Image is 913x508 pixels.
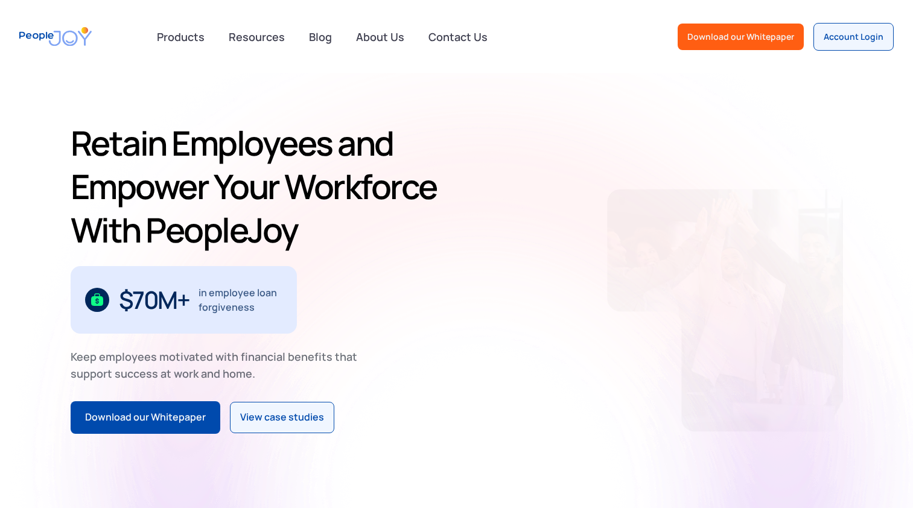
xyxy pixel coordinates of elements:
[824,31,883,43] div: Account Login
[71,121,452,252] h1: Retain Employees and Empower Your Workforce With PeopleJoy
[421,24,495,50] a: Contact Us
[71,266,297,334] div: 1 / 3
[221,24,292,50] a: Resources
[678,24,804,50] a: Download our Whitepaper
[240,410,324,425] div: View case studies
[199,285,282,314] div: in employee loan forgiveness
[349,24,412,50] a: About Us
[813,23,894,51] a: Account Login
[19,19,92,54] a: home
[119,290,189,310] div: $70M+
[607,189,843,431] img: Retain-Employees-PeopleJoy
[302,24,339,50] a: Blog
[71,348,367,382] div: Keep employees motivated with financial benefits that support success at work and home.
[687,31,794,43] div: Download our Whitepaper
[85,410,206,425] div: Download our Whitepaper
[150,25,212,49] div: Products
[230,402,334,433] a: View case studies
[71,401,220,434] a: Download our Whitepaper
